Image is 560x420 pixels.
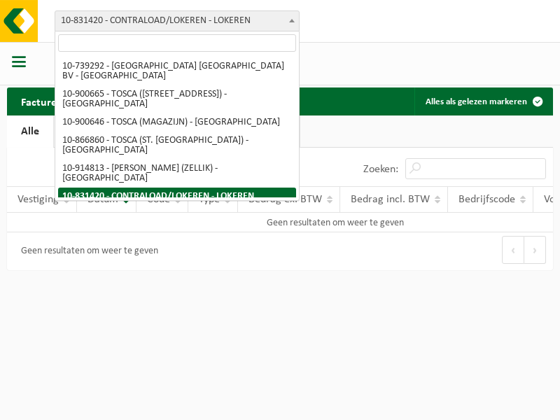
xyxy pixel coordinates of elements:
li: 10-900665 - TOSCA ([STREET_ADDRESS]) - [GEOGRAPHIC_DATA] [58,85,296,113]
a: Alle [7,115,53,148]
button: Previous [502,236,524,264]
li: 10-900646 - TOSCA (MAGAZIJN) - [GEOGRAPHIC_DATA] [58,113,296,132]
div: Geen resultaten om weer te geven [14,239,158,263]
span: 10-831420 - CONTRALOAD/LOKEREN - LOKEREN [55,10,300,31]
h2: Facturen [7,87,77,115]
button: Next [524,236,546,264]
button: Alles als gelezen markeren [414,87,552,115]
label: Zoeken: [363,164,398,175]
a: Factuur [54,115,116,148]
span: Vestiging [17,194,59,205]
li: 10-739292 - [GEOGRAPHIC_DATA] [GEOGRAPHIC_DATA] BV - [GEOGRAPHIC_DATA] [58,57,296,85]
span: 10-831420 - CONTRALOAD/LOKEREN - LOKEREN [55,11,299,31]
li: 10-914813 - [PERSON_NAME] (ZELLIK) - [GEOGRAPHIC_DATA] [58,160,296,188]
span: Bedrijfscode [458,194,515,205]
li: 10-831420 - CONTRALOAD/LOKEREN - LOKEREN [58,188,296,206]
li: 10-866860 - TOSCA (ST. [GEOGRAPHIC_DATA]) - [GEOGRAPHIC_DATA] [58,132,296,160]
span: Bedrag incl. BTW [351,194,430,205]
